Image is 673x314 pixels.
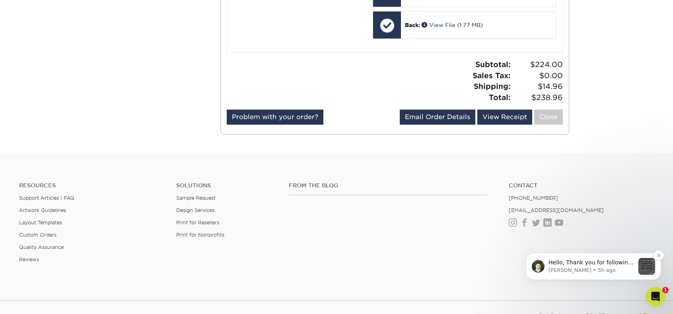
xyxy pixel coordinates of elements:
strong: Sales Tax: [473,71,511,80]
a: Layout Templates [19,220,62,225]
a: Quality Assurance [19,244,64,250]
a: View Receipt [477,110,532,125]
a: Design Services [176,207,214,213]
a: Print for Nonprofits [176,232,224,238]
span: $224.00 [513,59,563,70]
a: Problem with your order? [227,110,323,125]
a: [PHONE_NUMBER] [509,195,558,201]
a: Contact [509,182,654,189]
a: View File (1.77 MB) [422,22,483,28]
strong: Total: [489,93,511,102]
a: Support Articles | FAQ [19,195,74,201]
h4: From the Blog [289,182,487,189]
span: Back: [405,22,420,28]
h4: Solutions [176,182,276,189]
h4: Resources [19,182,164,189]
strong: Shipping: [474,82,511,91]
iframe: Intercom notifications message [514,237,673,293]
a: Artwork Guidelines [19,207,66,213]
strong: Subtotal: [475,60,511,69]
span: $14.96 [513,81,563,92]
a: [EMAIL_ADDRESS][DOMAIN_NAME] [509,207,604,213]
a: Print for Resellers [176,220,219,225]
iframe: Intercom live chat [646,287,665,306]
a: Close [534,110,563,125]
span: $238.96 [513,92,563,103]
a: Custom Orders [19,232,56,238]
a: Email Order Details [400,110,475,125]
iframe: Google Customer Reviews [2,290,68,311]
span: $0.00 [513,70,563,81]
a: Reviews [19,256,39,262]
a: Sample Request [176,195,216,201]
span: 1 [662,287,669,293]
